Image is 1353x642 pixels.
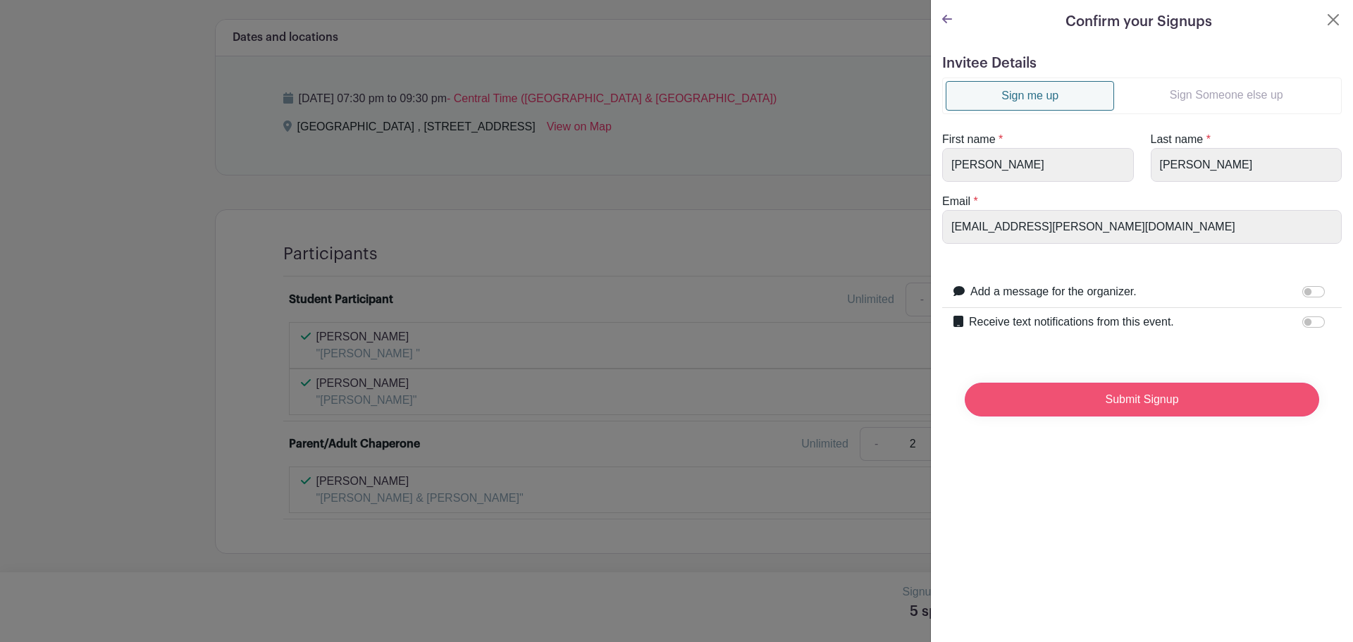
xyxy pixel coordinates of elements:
[969,314,1174,331] label: Receive text notifications from this event.
[1114,81,1338,109] a: Sign Someone else up
[1151,131,1204,148] label: Last name
[1325,11,1342,28] button: Close
[970,283,1137,300] label: Add a message for the organizer.
[942,193,970,210] label: Email
[946,81,1114,111] a: Sign me up
[965,383,1319,416] input: Submit Signup
[942,55,1342,72] h5: Invitee Details
[1065,11,1212,32] h5: Confirm your Signups
[942,131,996,148] label: First name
